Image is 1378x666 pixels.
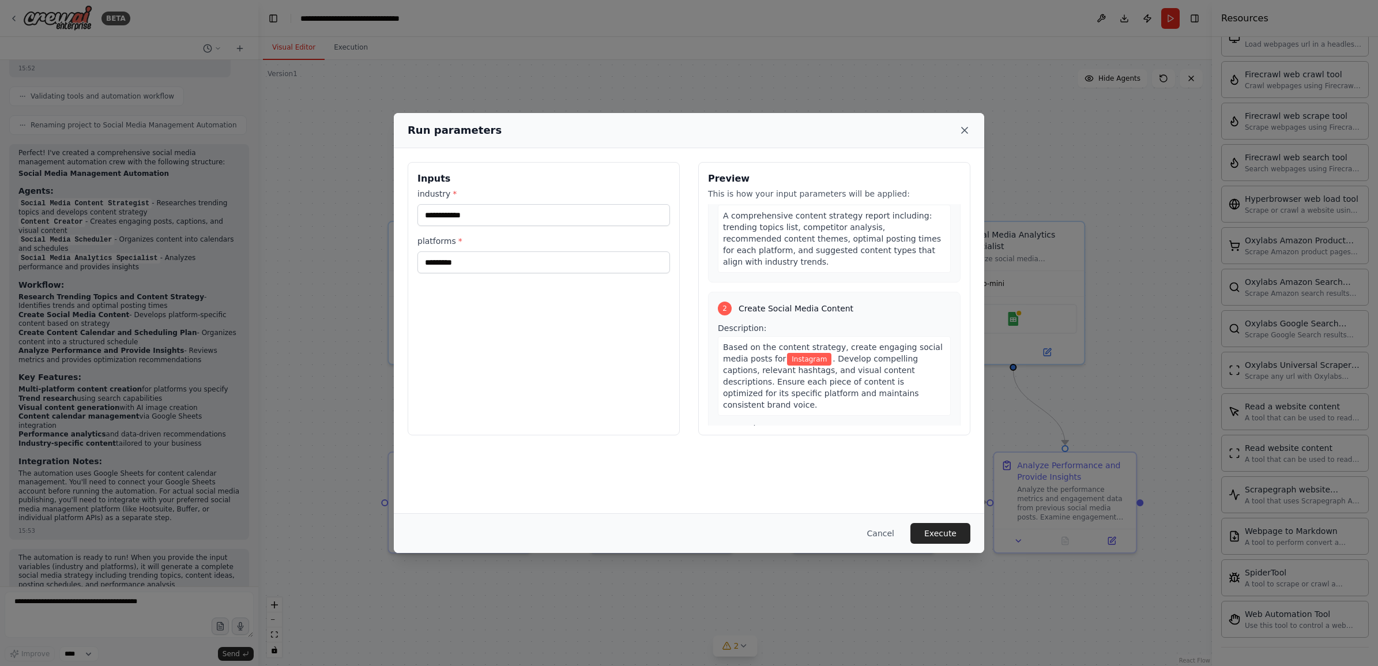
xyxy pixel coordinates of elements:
[718,323,766,333] span: Description:
[739,303,853,314] span: Create Social Media Content
[718,302,732,315] div: 2
[417,172,670,186] h3: Inputs
[708,172,961,186] h3: Preview
[787,353,831,366] span: Variable: platforms
[718,424,788,433] span: Expected output:
[910,523,970,544] button: Execute
[723,354,919,409] span: . Develop compelling captions, relevant hashtags, and visual content descriptions. Ensure each pi...
[408,122,502,138] h2: Run parameters
[858,523,903,544] button: Cancel
[723,211,941,266] span: A comprehensive content strategy report including: trending topics list, competitor analysis, rec...
[708,188,961,200] p: This is how your input parameters will be applied:
[417,188,670,200] label: industry
[723,343,943,363] span: Based on the content strategy, create engaging social media posts for
[417,235,670,247] label: platforms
